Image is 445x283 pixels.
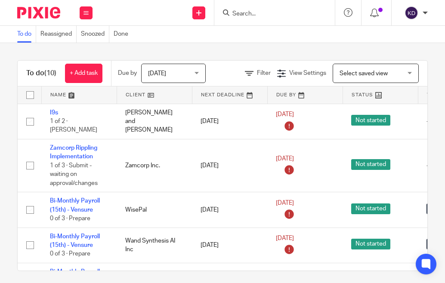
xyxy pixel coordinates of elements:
[192,192,267,228] td: [DATE]
[81,26,109,43] a: Snoozed
[114,26,133,43] a: Done
[26,69,56,78] h1: To do
[340,71,388,77] span: Select saved view
[405,6,418,20] img: svg%3E
[50,110,58,116] a: I9s
[351,159,390,170] span: Not started
[17,7,60,18] img: Pixie
[289,70,326,76] span: View Settings
[50,198,100,212] a: Bi-Monthly Payroll (15th) - Vensure
[50,118,97,133] span: 1 of 2 · [PERSON_NAME]
[427,92,442,97] span: Tags
[17,26,36,43] a: To do
[40,26,77,43] a: Reassigned
[351,203,390,214] span: Not started
[257,70,271,76] span: Filter
[117,192,192,228] td: WisePal
[65,64,102,83] a: + Add task
[118,69,137,77] p: Due by
[232,10,309,18] input: Search
[117,139,192,192] td: Zamcorp Inc.
[276,235,294,241] span: [DATE]
[351,115,390,126] span: Not started
[276,156,294,162] span: [DATE]
[351,239,390,249] span: Not started
[117,228,192,263] td: Wand Synthesis AI Inc
[276,200,294,206] span: [DATE]
[50,215,90,221] span: 0 of 3 · Prepare
[192,228,267,263] td: [DATE]
[50,145,97,160] a: Zamcorp Rippling Implementation
[192,104,267,139] td: [DATE]
[276,111,294,117] span: [DATE]
[44,70,56,77] span: (10)
[117,104,192,139] td: [PERSON_NAME] and [PERSON_NAME]
[148,71,166,77] span: [DATE]
[192,139,267,192] td: [DATE]
[50,251,90,257] span: 0 of 3 · Prepare
[50,234,100,248] a: Bi-Monthly Payroll (15th) - Vensure
[50,163,98,186] span: 1 of 3 · Submit - waiting on approval/changes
